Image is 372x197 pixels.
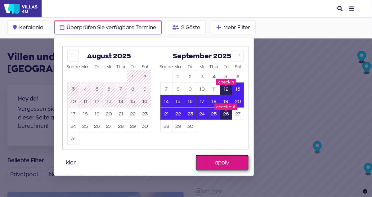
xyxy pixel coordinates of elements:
button: 6 [232,70,244,83]
td: Nicht vorhanden. Dienstag, 12. August 2025 [91,95,103,107]
td: Wählen Sie Sonntag, 14. September 2025 als Startdatum. [160,95,172,107]
button: 16 [184,95,196,107]
button: 23 [184,108,196,120]
button: 7 [161,83,172,95]
button: 6 [103,83,115,95]
button: 5 [220,70,232,83]
button: 4 [79,83,91,95]
button: 30 [139,120,150,132]
td: Wählen Sie Mittwoch, 24. September 2025 als Startdatum. [196,107,208,120]
button: 8 [173,83,184,95]
button: 25 [79,120,91,132]
button: 2 Gäste [167,20,206,34]
button: 13 [232,83,244,95]
td: Nicht vorhanden. Mittwoch, 6. August 2025 [103,83,115,95]
td: Nicht vorhanden. Montag, 4. August 2025 [79,83,91,95]
td: Wählen Sie Sonntag, 7. September 2025 als Startdatum. [160,83,172,95]
td: Wählen Sie Montag, 22. September 2025 als Startdatum. [172,107,184,120]
td: Wählen Sie Donnerstag, 25. September 2025 als Startdatum. [208,107,220,120]
td: Wählen Sie Montag, 1. September 2025 als Startdatum. [172,70,184,83]
button: 29 [173,120,184,132]
span: Kefalonia [19,25,43,30]
td: Wählen Sie Dienstag, 19. August 2025 als Startdatum. [91,107,103,120]
button: 28 [161,120,172,132]
button: 15 [127,95,139,107]
span: 2025 [213,51,231,60]
td: Wählen Sie Donnerstag, 4. September 2025 als Startdatum. [208,70,220,83]
button: 11 [79,95,91,107]
td: Wählen Sie Sonntag, 24. August 2025 als Startdatum. [67,120,79,132]
button: 14 [161,95,172,107]
td: Wählen Sie Sonntag, 28. September 2025 als Startdatum. [160,120,172,132]
td: Nicht vorhanden. Donnerstag, 14. August 2025 [115,95,127,107]
button: 20 [232,95,244,107]
button: 24 [68,120,79,132]
td: Wählen Sie Mittwoch, 20. August 2025 als Startdatum. [103,107,115,120]
button: 4 [208,70,220,83]
td: Wählen Sie Dienstag, 2. September 2025 als Startdatum. [184,70,196,83]
td: Wählen Sie Samstag, 20. September 2025 als Startdatum. [232,95,244,107]
td: Wählen Sie Mittwoch, 27. August 2025 als Startdatum. [103,120,115,132]
button: 10 [196,83,208,95]
button: 3 [196,70,208,83]
td: Wählen Sie Sonntag, 21. September 2025 als Startdatum. [160,107,172,120]
button: Mehr Filter [211,20,256,34]
button: 1 [127,70,139,83]
button: 9 [184,83,196,95]
td: Nicht vorhanden. Samstag, 2. August 2025 [139,70,151,83]
td: Wählen Sie Mittwoch, 17. September 2025 als Startdatum. [196,95,208,107]
td: Wählen Sie Dienstag, den 16. September 2025 als Startdatum. [184,95,196,107]
td: Wählen Sie Donnerstag, 18. September 2025 als Startdatum. [208,95,220,107]
button: klar [62,155,79,171]
button: Schalten Sie voran, um in den nächsten Monat zu wechseln. [232,50,244,62]
td: Wählen Sie Donnerstag, 21. August 2025 als Startdatum. [115,107,127,120]
button: 8 [127,83,139,95]
td: Wählen Sie Montag, 18. August 2025 als Startdatum. [79,107,91,120]
td: Wählen Sie Montag, 25. August 2025 als Startdatum. [79,120,91,132]
button: 2 [184,70,196,83]
button: 30 [184,120,196,132]
td: Ausgewählt. Freitag, 12. September 2025 [220,83,232,95]
button: apply [196,155,249,171]
td: Wählen Sie Samstag, 23. August 2025 als Startdatum. [139,107,151,120]
button: Überprüfen Sie verfügbare Termine [54,20,162,34]
button: 20 [103,108,115,120]
td: Wählen Sie Dienstag, 9. September 2025 als Startdatum. [184,83,196,95]
button: 10 [68,95,79,107]
button: 19 [91,108,103,120]
span: August [87,51,112,60]
td: Ausgewählt. Freitag, 26. September 2025 [220,107,232,120]
td: Wählen Sie Freitag, 22. August 2025 als Startdatum. [127,107,139,120]
button: 26 [220,108,232,120]
button: 3 [68,83,79,95]
span: 2 Gäste [181,25,200,30]
td: Wählen Sie Donnerstag, 28. August 2025 als Startdatum. [115,120,127,132]
td: Nicht vorhanden. Sonntag, 10. August 2025 [67,95,79,107]
span: Mehr Filter [223,25,250,30]
td: Nicht vorhanden. Donnerstag, 7. August 2025 [115,83,127,95]
button: 24 [196,108,208,120]
button: 12 [91,95,103,107]
button: 31 [68,132,79,145]
button: 14 [115,95,127,107]
button: 15 [173,95,184,107]
td: Wählen Sie Samstag, 6. September 2025 als Startdatum. [232,70,244,83]
span: September [173,51,212,60]
td: Nicht vorhanden. Montag, 11. August 2025 [79,95,91,107]
button: 1 [173,70,184,83]
button: 25 [208,108,220,120]
button: 7 [115,83,127,95]
button: 29 [127,120,139,132]
button: 19 [220,95,232,107]
button: 13 [103,95,115,107]
button: 18 [79,108,91,120]
td: Nicht vorhanden. Mittwoch, 13. August 2025 [103,95,115,107]
td: Wählen Sie Freitag, den 19. September 2025 als Startdatum. [220,95,232,107]
td: Wählen Sie Dienstag, 23. September 2025 als Startdatum. [184,107,196,120]
button: 22 [173,108,184,120]
td: Nicht vorhanden. Dienstag, 5. August 2025 [91,83,103,95]
span: Überprüfen Sie verfügbare Termine [67,25,156,30]
button: 22 [127,108,139,120]
button: 12 [220,83,232,95]
td: Wählen Sie Freitag, 5. September 2025 als Startdatum. [220,70,232,83]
